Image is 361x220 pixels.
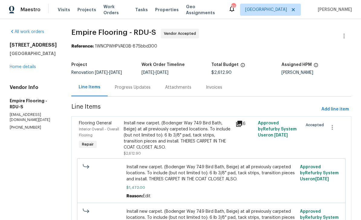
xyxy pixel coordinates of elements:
[10,112,57,123] p: [EMAIL_ADDRESS][DOMAIN_NAME][DATE]
[231,4,236,10] div: 32
[77,7,96,13] span: Projects
[10,51,57,57] h5: [GEOGRAPHIC_DATA]
[126,164,297,182] span: Install new carpet. (Bodenger Way 749 Bird Bath, Beige) at all previously carpeted locations. To ...
[258,121,297,137] span: Approved by Refurby System User on
[71,104,319,115] span: Line Items
[143,194,151,198] span: Edit
[109,71,122,75] span: [DATE]
[236,120,254,127] div: 6
[79,127,119,137] span: Interior Overall - Overall Flooring
[274,133,288,137] span: [DATE]
[315,7,352,13] span: [PERSON_NAME]
[126,194,143,198] span: Reason:
[211,71,232,75] span: $2,612.90
[240,63,245,71] span: The total cost of line items that have been proposed by Opendoor. This sum includes line items th...
[71,43,351,49] div: 1WNCPWHPVAEGB-875bbd300
[300,165,339,181] span: Approved by Refurby System User on
[164,31,198,37] span: Vendor Accepted
[124,120,232,150] div: Install new carpet. (Bodenger Way 749 Bird Bath, Beige) at all previously carpeted locations. To ...
[21,7,41,13] span: Maestro
[315,177,329,181] span: [DATE]
[80,141,96,147] span: Repair
[10,84,57,90] h4: Vendor Info
[165,84,191,90] div: Attachments
[103,4,128,16] span: Work Orders
[71,29,156,36] span: Empire Flooring - RDU-S
[79,121,112,125] span: Flooring General
[156,71,168,75] span: [DATE]
[314,63,318,71] span: The hpm assigned to this work order.
[141,63,185,67] h5: Work Order Timeline
[321,106,349,113] span: Add line item
[141,71,168,75] span: -
[306,122,326,128] span: Accepted
[95,71,122,75] span: -
[135,8,148,12] span: Tasks
[245,7,287,13] span: [GEOGRAPHIC_DATA]
[155,7,179,13] span: Properties
[124,152,141,155] span: $2,612.90
[186,4,221,16] span: Geo Assignments
[10,30,44,34] a: All work orders
[71,44,94,48] b: Reference:
[71,63,87,67] h5: Project
[141,71,154,75] span: [DATE]
[211,63,239,67] h5: Total Budget
[10,125,57,130] p: [PHONE_NUMBER]
[79,84,100,90] div: Line Items
[206,84,222,90] div: Invoices
[71,71,122,75] span: Renovation
[95,71,108,75] span: [DATE]
[281,63,312,67] h5: Assigned HPM
[126,185,297,191] span: $1,472.00
[115,84,151,90] div: Progress Updates
[10,65,36,69] a: Home details
[10,98,57,110] h5: Empire Flooring - RDU-S
[281,71,352,75] div: [PERSON_NAME]
[319,104,351,115] button: Add line item
[10,42,57,48] h2: [STREET_ADDRESS]
[58,7,70,13] span: Visits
